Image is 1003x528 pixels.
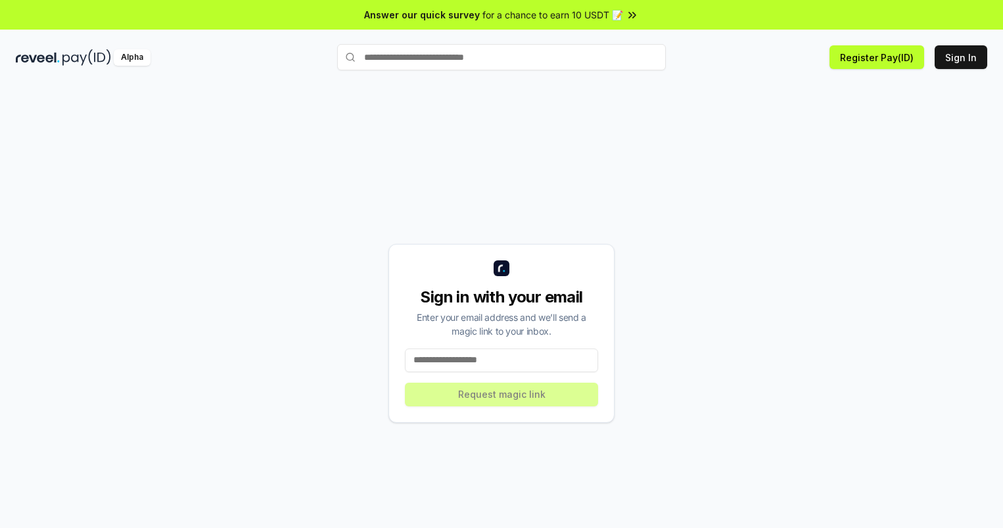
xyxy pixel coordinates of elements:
div: Alpha [114,49,151,66]
button: Sign In [935,45,987,69]
img: reveel_dark [16,49,60,66]
span: for a chance to earn 10 USDT 📝 [482,8,623,22]
img: pay_id [62,49,111,66]
img: logo_small [494,260,509,276]
div: Enter your email address and we’ll send a magic link to your inbox. [405,310,598,338]
button: Register Pay(ID) [829,45,924,69]
span: Answer our quick survey [364,8,480,22]
div: Sign in with your email [405,287,598,308]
